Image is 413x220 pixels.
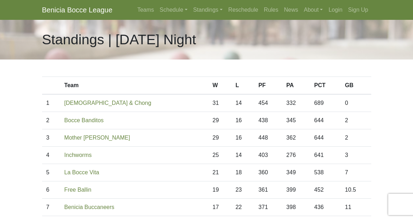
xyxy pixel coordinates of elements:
td: 436 [310,199,341,216]
td: 398 [282,199,310,216]
td: 349 [282,164,310,181]
th: GB [341,77,371,95]
h1: Standings | [DATE] Night [42,31,196,48]
td: 23 [231,181,254,199]
td: 18 [231,164,254,181]
td: 448 [254,129,282,147]
td: 11 [341,199,371,216]
th: PCT [310,77,341,95]
th: PF [254,77,282,95]
a: Inchworms [64,152,92,158]
a: La Bocce Vita [64,169,99,175]
td: 399 [282,181,310,199]
th: Team [60,77,208,95]
td: 3 [341,147,371,164]
td: 10.5 [341,181,371,199]
a: Benicia Bocce League [42,3,113,17]
a: Rules [261,3,281,17]
a: Reschedule [225,3,261,17]
td: 641 [310,147,341,164]
a: Login [326,3,345,17]
td: 31 [208,94,231,112]
a: Teams [134,3,157,17]
td: 452 [310,181,341,199]
td: 689 [310,94,341,112]
td: 14 [231,147,254,164]
td: 644 [310,129,341,147]
td: 7 [341,164,371,181]
td: 7 [42,199,60,216]
a: News [281,3,301,17]
td: 29 [208,112,231,129]
td: 345 [282,112,310,129]
th: PA [282,77,310,95]
td: 2 [341,129,371,147]
td: 3 [42,129,60,147]
td: 361 [254,181,282,199]
td: 25 [208,147,231,164]
a: Benicia Buccaneers [64,204,114,210]
td: 16 [231,112,254,129]
td: 21 [208,164,231,181]
td: 6 [42,181,60,199]
a: Standings [190,3,225,17]
td: 29 [208,129,231,147]
td: 276 [282,147,310,164]
td: 371 [254,199,282,216]
td: 644 [310,112,341,129]
td: 454 [254,94,282,112]
td: 438 [254,112,282,129]
td: 332 [282,94,310,112]
td: 2 [42,112,60,129]
td: 0 [341,94,371,112]
td: 5 [42,164,60,181]
td: 538 [310,164,341,181]
td: 22 [231,199,254,216]
a: [DEMOGRAPHIC_DATA] & Chong [64,100,151,106]
td: 362 [282,129,310,147]
td: 360 [254,164,282,181]
td: 1 [42,94,60,112]
td: 2 [341,112,371,129]
td: 19 [208,181,231,199]
td: 17 [208,199,231,216]
th: L [231,77,254,95]
a: Sign Up [345,3,371,17]
a: Bocce Banditos [64,117,104,123]
a: Schedule [157,3,190,17]
td: 16 [231,129,254,147]
a: About [301,3,326,17]
td: 403 [254,147,282,164]
td: 14 [231,94,254,112]
td: 4 [42,147,60,164]
th: W [208,77,231,95]
a: Free Ballin [64,187,91,193]
a: Mother [PERSON_NAME] [64,135,130,141]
